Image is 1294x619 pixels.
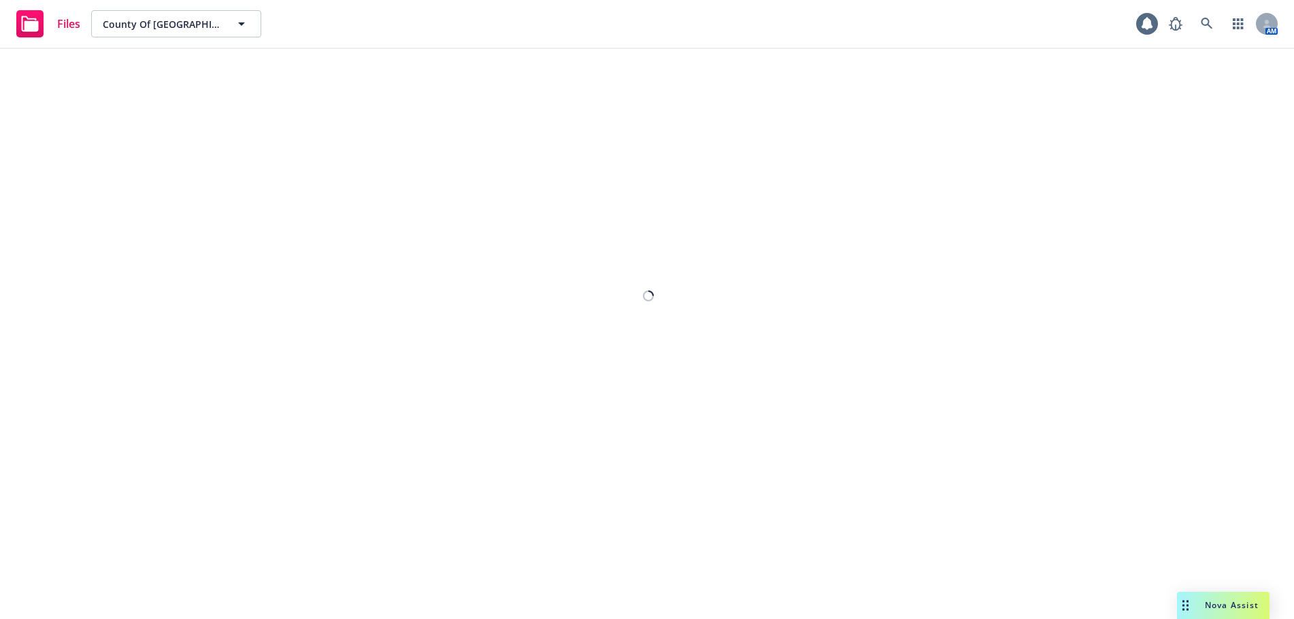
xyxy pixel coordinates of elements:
button: Nova Assist [1177,592,1270,619]
span: Nova Assist [1205,599,1259,611]
div: Drag to move [1177,592,1194,619]
button: County Of [GEOGRAPHIC_DATA] [91,10,261,37]
a: Files [11,5,86,43]
span: Files [57,18,80,29]
span: County Of [GEOGRAPHIC_DATA] [103,17,220,31]
a: Switch app [1225,10,1252,37]
a: Search [1193,10,1221,37]
a: Report a Bug [1162,10,1189,37]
